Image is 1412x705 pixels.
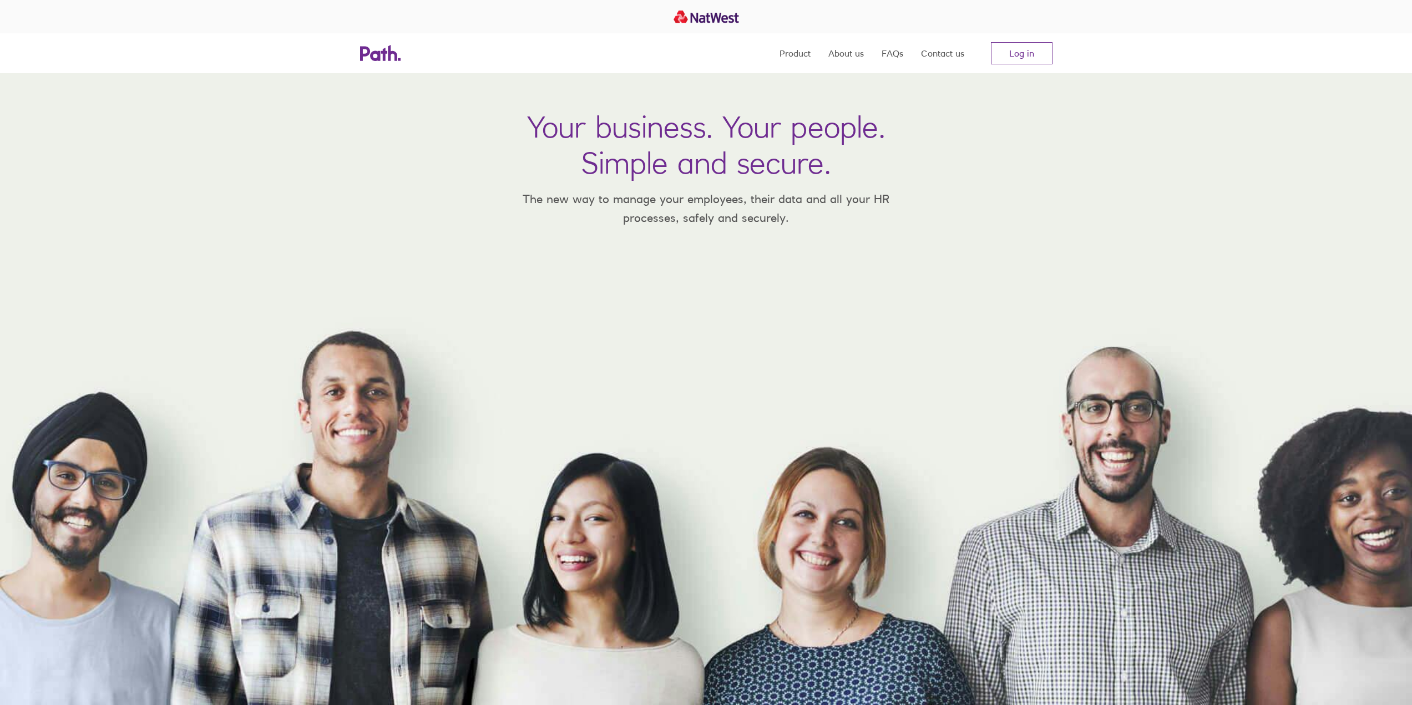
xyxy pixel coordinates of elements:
a: FAQs [882,33,903,73]
a: Contact us [921,33,964,73]
h1: Your business. Your people. Simple and secure. [527,109,885,181]
a: Log in [991,42,1052,64]
a: About us [828,33,864,73]
a: Product [780,33,811,73]
p: The new way to manage your employees, their data and all your HR processes, safely and securely. [507,190,906,227]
